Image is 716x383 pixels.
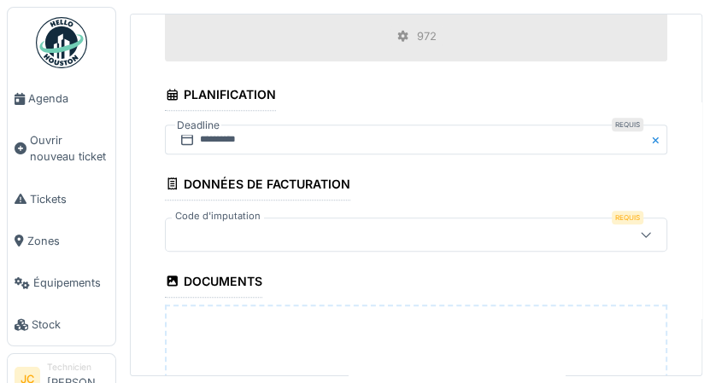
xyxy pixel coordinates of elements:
[8,262,115,304] a: Équipements
[165,82,276,111] div: Planification
[28,90,109,107] span: Agenda
[165,171,350,200] div: Données de facturation
[30,132,109,165] span: Ouvrir nouveau ticket
[612,211,643,224] div: Requis
[36,17,87,68] img: Badge_color-CXgf-gQk.svg
[172,209,264,223] label: Code d'imputation
[27,233,109,249] span: Zones
[8,220,115,262] a: Zones
[8,304,115,345] a: Stock
[33,275,109,291] span: Équipements
[8,119,115,177] a: Ouvrir nouveau ticket
[8,178,115,220] a: Tickets
[649,125,667,154] button: Close
[8,78,115,119] a: Agenda
[32,316,109,333] span: Stock
[30,191,109,207] span: Tickets
[612,118,643,131] div: Requis
[165,269,262,298] div: Documents
[175,116,221,135] label: Deadline
[417,28,437,44] div: 972
[47,361,109,374] div: Technicien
